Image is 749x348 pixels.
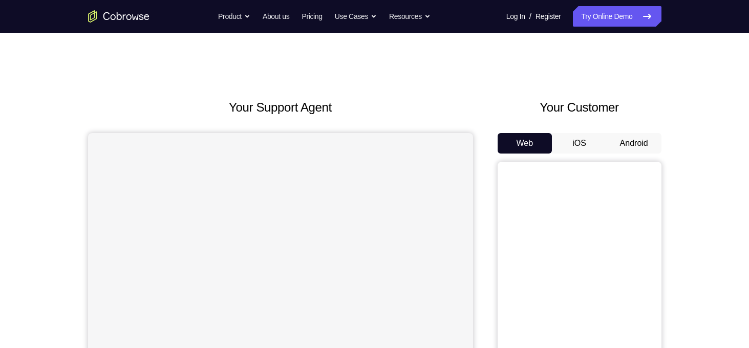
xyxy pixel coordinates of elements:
[573,6,661,27] a: Try Online Demo
[607,133,661,154] button: Android
[506,6,525,27] a: Log In
[88,10,149,23] a: Go to the home page
[498,98,661,117] h2: Your Customer
[536,6,561,27] a: Register
[552,133,607,154] button: iOS
[335,6,377,27] button: Use Cases
[302,6,322,27] a: Pricing
[529,10,531,23] span: /
[263,6,289,27] a: About us
[88,98,473,117] h2: Your Support Agent
[389,6,431,27] button: Resources
[218,6,250,27] button: Product
[498,133,552,154] button: Web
